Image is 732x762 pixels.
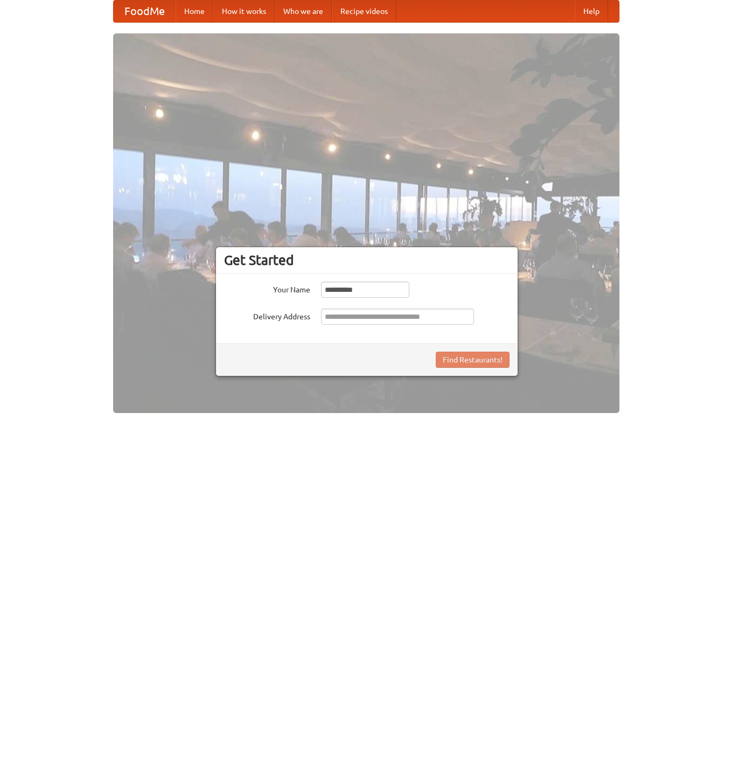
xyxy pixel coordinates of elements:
[114,1,176,22] a: FoodMe
[575,1,608,22] a: Help
[275,1,332,22] a: Who we are
[224,252,510,268] h3: Get Started
[224,309,310,322] label: Delivery Address
[176,1,213,22] a: Home
[436,352,510,368] button: Find Restaurants!
[213,1,275,22] a: How it works
[224,282,310,295] label: Your Name
[332,1,396,22] a: Recipe videos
